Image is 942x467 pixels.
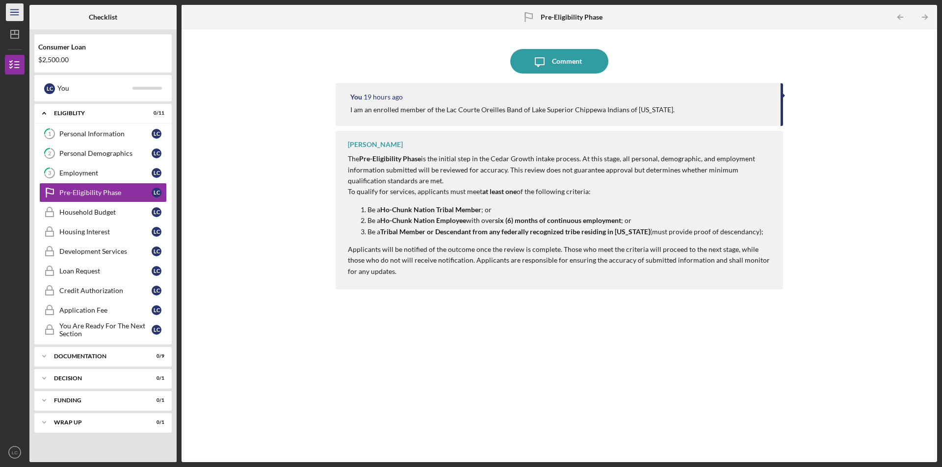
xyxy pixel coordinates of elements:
[348,186,773,197] p: To qualify for services, applicants must meet of the following criteria:
[364,93,403,101] time: 2025-10-14 20:38
[552,49,582,74] div: Comment
[5,442,25,462] button: LC
[39,222,167,242] a: Housing InterestLC
[59,130,152,138] div: Personal Information
[147,353,164,359] div: 0 / 9
[59,247,152,255] div: Development Services
[39,124,167,144] a: 1Personal InformationLC
[39,261,167,281] a: Loan RequestLC
[482,187,517,196] strong: at least one
[54,375,140,381] div: Decision
[44,83,55,94] div: L C
[59,287,152,295] div: Credit Authorization
[39,300,167,320] a: Application FeeLC
[59,169,152,177] div: Employment
[367,215,773,226] p: Be a with over ; or
[350,106,675,114] div: I am an enrolled member of the Lac Courte Oreilles Band of Lake Superior Chippewa Indians of [US_...
[348,141,403,148] div: [PERSON_NAME]
[59,228,152,236] div: Housing Interest
[541,13,602,21] b: Pre-Eligibility Phase
[39,144,167,163] a: 2Personal DemographicsLC
[152,188,161,197] div: L C
[12,450,18,455] text: LC
[89,13,117,21] b: Checklist
[38,43,168,51] div: Consumer Loan
[380,227,650,236] strong: Tribal Member or Descendant from any federally recognized tribe residing in [US_STATE]
[57,80,132,97] div: You
[59,189,152,197] div: Pre-Eligibility Phase
[350,93,362,101] div: You
[359,154,421,163] strong: Pre-Eligibility Phase
[54,353,140,359] div: Documentation
[152,168,161,178] div: L C
[152,266,161,276] div: L C
[48,131,51,137] tspan: 1
[455,205,481,214] strong: Member
[152,246,161,256] div: L C
[54,419,140,425] div: Wrap up
[38,56,168,64] div: $2,500.00
[152,286,161,295] div: L C
[39,183,167,202] a: Pre-Eligibility PhaseLC
[59,208,152,216] div: Household Budget
[152,305,161,315] div: L C
[59,306,152,314] div: Application Fee
[152,207,161,217] div: L C
[54,110,140,116] div: Eligiblity
[48,170,51,176] tspan: 3
[367,204,773,215] p: Be a ; or
[147,397,164,403] div: 0 / 1
[39,163,167,183] a: 3EmploymentLC
[48,150,51,157] tspan: 2
[152,325,161,335] div: L C
[147,375,164,381] div: 0 / 1
[152,148,161,158] div: L C
[510,49,608,74] button: Comment
[147,110,164,116] div: 0 / 11
[59,267,152,275] div: Loan Request
[495,216,621,224] strong: six (6) months of continuous employment
[39,320,167,340] a: You Are Ready For The Next SectionLC
[380,216,466,224] strong: Ho-Chunk Nation Employee
[147,419,164,425] div: 0 / 1
[39,281,167,300] a: Credit AuthorizationLC
[380,205,454,214] strong: Ho-Chunk Nation Tribal
[59,322,152,338] div: You Are Ready For The Next Section
[39,202,167,222] a: Household BudgetLC
[39,242,167,261] a: Development ServicesLC
[152,129,161,139] div: L C
[59,149,152,157] div: Personal Demographics
[367,226,773,237] p: Be a (must provide proof of descendancy);
[54,397,140,403] div: Funding
[348,153,773,186] p: The is the initial step in the Cedar Growth intake process. At this stage, all personal, demograp...
[348,244,773,277] p: Applicants will be notified of the outcome once the review is complete. Those who meet the criter...
[152,227,161,237] div: L C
